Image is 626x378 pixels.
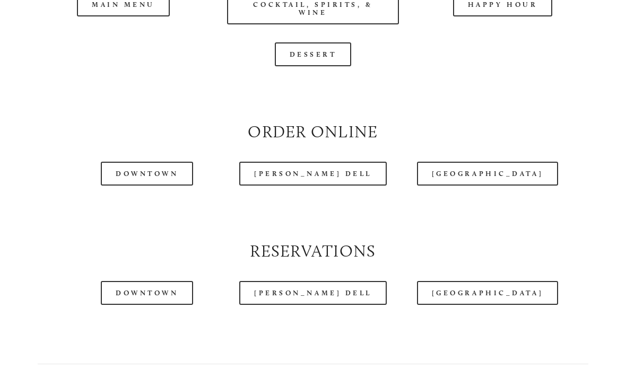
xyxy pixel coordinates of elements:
a: [PERSON_NAME] Dell [239,281,387,305]
h2: Order Online [38,120,588,144]
a: [PERSON_NAME] Dell [239,162,387,186]
a: Downtown [101,162,193,186]
a: [GEOGRAPHIC_DATA] [417,162,558,186]
h2: Reservations [38,240,588,263]
a: [GEOGRAPHIC_DATA] [417,281,558,305]
a: Downtown [101,281,193,305]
